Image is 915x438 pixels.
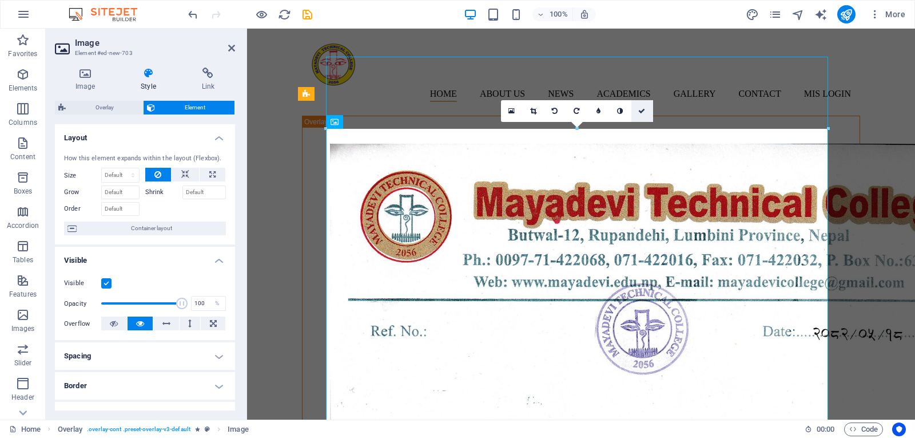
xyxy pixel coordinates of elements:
[769,7,782,21] button: pages
[64,301,101,307] label: Opacity
[145,186,182,199] label: Shrink
[14,187,33,196] p: Boxes
[837,5,856,23] button: publish
[814,7,828,21] button: text_generator
[7,221,39,230] p: Accordion
[64,222,226,235] button: Container layout
[254,7,268,21] button: Click here to leave preview mode and continue editing
[9,290,37,299] p: Features
[55,372,235,400] h4: Border
[120,68,181,92] h4: Style
[55,68,120,92] h4: Image
[87,423,190,436] span: . overlay-cont .preset-overlay-v3-default
[865,5,910,23] button: More
[55,402,235,429] h4: Shadow
[64,172,101,179] label: Size
[186,7,200,21] button: undo
[746,7,759,21] button: design
[840,8,853,21] i: Publish
[75,38,235,48] h2: Image
[182,186,226,199] input: Default
[501,100,523,122] a: Select files from the file manager, stock photos, or upload file(s)
[610,100,631,122] a: Greyscale
[58,423,83,436] span: Click to select. Double-click to edit
[9,423,41,436] a: Click to cancel selection. Double-click to open Pages
[101,186,140,199] input: Default
[13,255,33,265] p: Tables
[9,84,38,93] p: Elements
[80,222,222,235] span: Container layout
[195,426,200,432] i: Element contains an animation
[64,277,101,290] label: Visible
[14,358,32,368] p: Slider
[64,317,101,331] label: Overflow
[58,423,249,436] nav: breadcrumb
[869,9,905,20] span: More
[75,48,212,58] h3: Element #ed-new-703
[55,101,143,115] button: Overlay
[66,7,152,21] img: Editor Logo
[64,202,101,216] label: Order
[550,7,568,21] h6: 100%
[55,124,235,145] h4: Layout
[9,118,37,127] p: Columns
[791,7,805,21] button: navigator
[11,393,34,402] p: Header
[205,426,210,432] i: This element is a customizable preset
[101,202,140,216] input: Default
[631,100,653,122] a: Confirm ( Ctrl ⏎ )
[64,186,101,199] label: Grow
[892,423,906,436] button: Usercentrics
[277,7,291,21] button: reload
[544,100,566,122] a: Rotate left 90°
[805,423,835,436] h6: Session time
[64,154,226,164] div: How this element expands within the layout (Flexbox).
[814,8,828,21] i: AI Writer
[144,101,234,115] button: Element
[588,100,610,122] a: Blur
[55,247,235,267] h4: Visible
[209,297,225,310] div: %
[278,8,291,21] i: Reload page
[825,425,826,433] span: :
[11,324,35,333] p: Images
[55,342,235,370] h4: Spacing
[532,7,573,21] button: 100%
[181,68,235,92] h4: Link
[10,152,35,161] p: Content
[186,8,200,21] i: Undo: Change width (Ctrl+Z)
[844,423,883,436] button: Code
[791,8,805,21] i: Navigator
[300,7,314,21] button: save
[523,100,544,122] a: Crop mode
[769,8,782,21] i: Pages (Ctrl+Alt+S)
[228,423,248,436] span: Click to select. Double-click to edit
[8,49,37,58] p: Favorites
[746,8,759,21] i: Design (Ctrl+Alt+Y)
[69,101,140,115] span: Overlay
[817,423,834,436] span: 00 00
[566,100,588,122] a: Rotate right 90°
[301,8,314,21] i: Save (Ctrl+S)
[158,101,231,115] span: Element
[849,423,878,436] span: Code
